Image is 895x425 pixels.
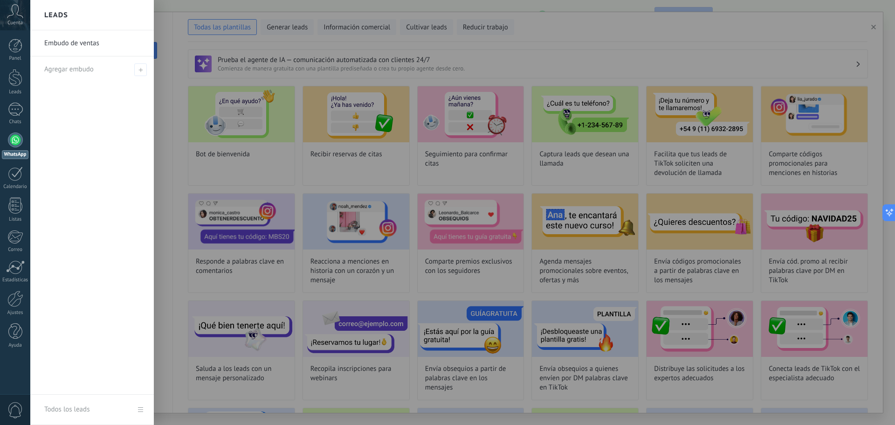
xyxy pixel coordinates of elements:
[2,89,29,95] div: Leads
[2,247,29,253] div: Correo
[2,342,29,348] div: Ayuda
[2,150,28,159] div: WhatsApp
[2,184,29,190] div: Calendario
[134,63,147,76] span: Agregar embudo
[2,216,29,223] div: Listas
[7,20,23,26] span: Cuenta
[2,56,29,62] div: Panel
[44,397,89,423] div: Todos los leads
[2,310,29,316] div: Ajustes
[44,65,94,74] span: Agregar embudo
[44,30,145,56] a: Embudo de ventas
[2,119,29,125] div: Chats
[44,0,68,30] h2: Leads
[30,395,154,425] a: Todos los leads
[2,277,29,283] div: Estadísticas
